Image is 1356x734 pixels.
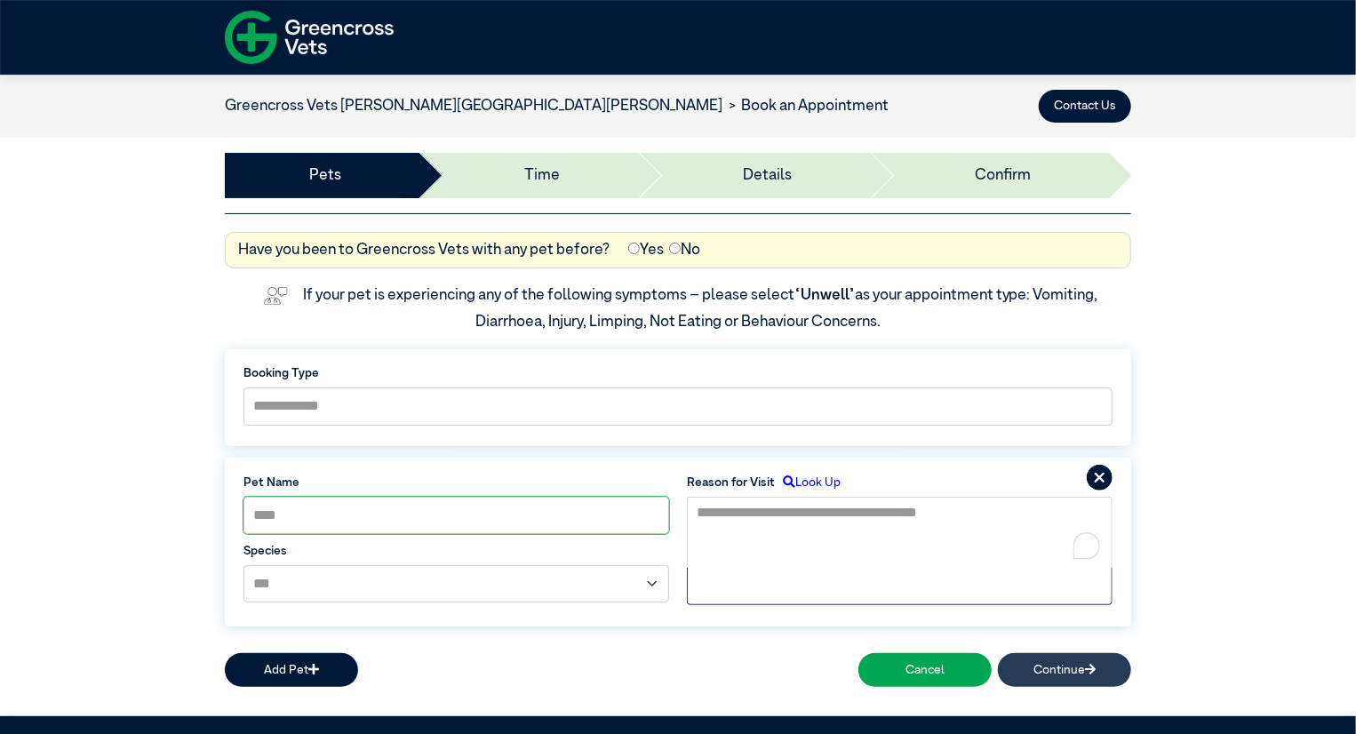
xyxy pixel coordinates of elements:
[243,474,669,491] label: Pet Name
[1039,90,1131,123] button: Contact Us
[858,653,992,686] button: Cancel
[225,4,394,70] img: f-logo
[243,364,1113,382] label: Booking Type
[225,653,358,686] button: Add Pet
[687,497,1113,568] textarea: To enrich screen reader interactions, please activate Accessibility in Grammarly extension settings
[225,95,889,118] nav: breadcrumb
[225,99,722,114] a: Greencross Vets [PERSON_NAME][GEOGRAPHIC_DATA][PERSON_NAME]
[669,239,700,262] label: No
[309,164,341,187] a: Pets
[794,288,855,303] span: “Unwell”
[669,243,681,254] input: No
[722,95,889,118] li: Book an Appointment
[628,239,664,262] label: Yes
[687,474,775,491] label: Reason for Visit
[775,474,841,491] label: Look Up
[628,243,640,254] input: Yes
[258,281,294,311] img: vet
[303,288,1101,330] label: If your pet is experiencing any of the following symptoms – please select as your appointment typ...
[998,653,1131,686] button: Continue
[238,239,610,262] label: Have you been to Greencross Vets with any pet before?
[243,542,669,560] label: Species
